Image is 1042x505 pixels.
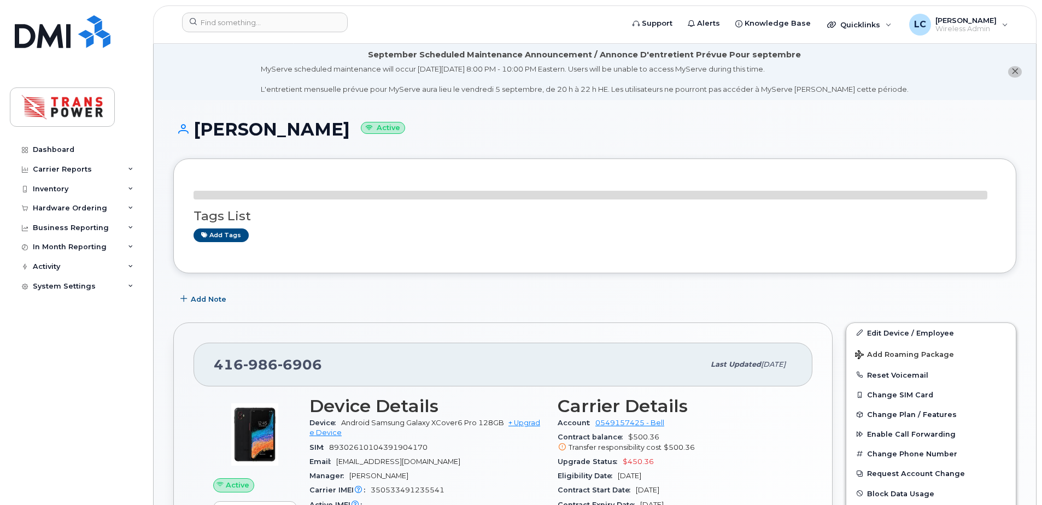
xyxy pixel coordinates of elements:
span: [DATE] [761,360,786,368]
span: [DATE] [636,486,659,494]
h3: Device Details [309,396,545,416]
div: September Scheduled Maintenance Announcement / Annonce D'entretient Prévue Pour septembre [368,49,801,61]
span: Account [558,419,595,427]
span: 986 [243,356,278,373]
a: Edit Device / Employee [846,323,1016,343]
span: Email [309,457,336,466]
span: Transfer responsibility cost [569,443,662,451]
button: Change Phone Number [846,444,1016,463]
a: Add tags [194,228,249,242]
span: [PERSON_NAME] [349,472,408,480]
button: Block Data Usage [846,484,1016,503]
span: Contract balance [558,433,628,441]
h1: [PERSON_NAME] [173,120,1016,139]
span: [DATE] [618,472,641,480]
button: Request Account Change [846,463,1016,483]
button: Change SIM Card [846,385,1016,404]
span: $500.36 [664,443,695,451]
span: 6906 [278,356,322,373]
span: Contract Start Date [558,486,636,494]
span: Manager [309,472,349,480]
h3: Carrier Details [558,396,793,416]
span: $450.36 [623,457,654,466]
span: Eligibility Date [558,472,618,480]
img: image20231002-3703462-133h4rb.jpeg [222,402,288,467]
button: Add Note [173,290,236,309]
button: Reset Voicemail [846,365,1016,385]
span: Active [226,480,249,490]
span: $500.36 [558,433,793,453]
button: close notification [1008,66,1022,78]
span: [EMAIL_ADDRESS][DOMAIN_NAME] [336,457,460,466]
span: Device [309,419,341,427]
span: 89302610104391904170 [329,443,428,451]
span: 350533491235541 [371,486,444,494]
button: Enable Call Forwarding [846,424,1016,444]
span: Carrier IMEI [309,486,371,494]
span: 416 [214,356,322,373]
span: Add Note [191,294,226,304]
span: Android Samsung Galaxy XCover6 Pro 128GB [341,419,504,427]
h3: Tags List [194,209,996,223]
span: Last updated [711,360,761,368]
a: 0549157425 - Bell [595,419,664,427]
button: Add Roaming Package [846,343,1016,365]
button: Change Plan / Features [846,404,1016,424]
div: MyServe scheduled maintenance will occur [DATE][DATE] 8:00 PM - 10:00 PM Eastern. Users will be u... [261,64,909,95]
span: Upgrade Status [558,457,623,466]
span: Add Roaming Package [855,350,954,361]
span: Change Plan / Features [867,410,957,419]
small: Active [361,122,405,134]
span: Enable Call Forwarding [867,430,956,438]
span: SIM [309,443,329,451]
